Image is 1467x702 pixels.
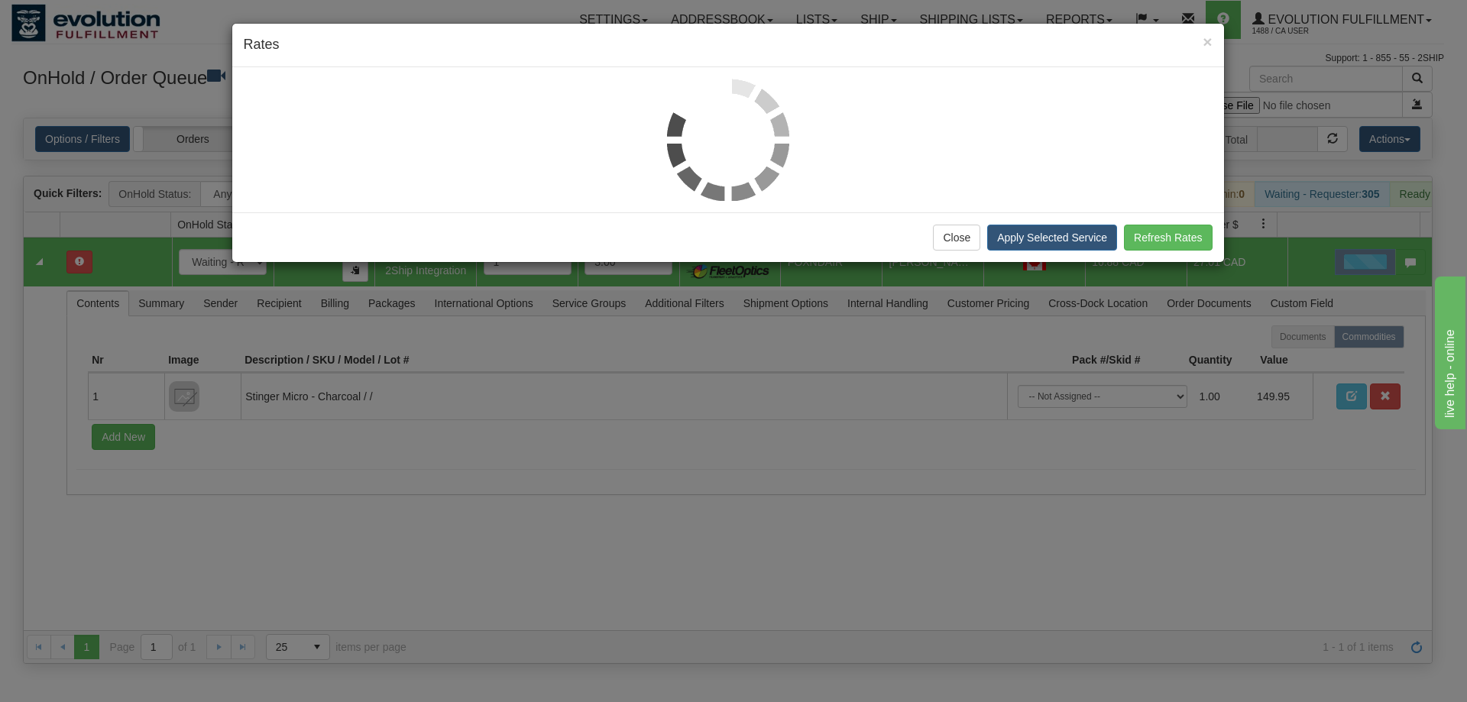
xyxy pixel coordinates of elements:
[987,225,1117,251] button: Apply Selected Service
[1203,34,1212,50] button: Close
[244,35,1213,55] h4: Rates
[1203,33,1212,50] span: ×
[933,225,980,251] button: Close
[11,9,141,27] div: live help - online
[1432,273,1465,429] iframe: chat widget
[667,79,789,201] img: loader.gif
[1124,225,1212,251] button: Refresh Rates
